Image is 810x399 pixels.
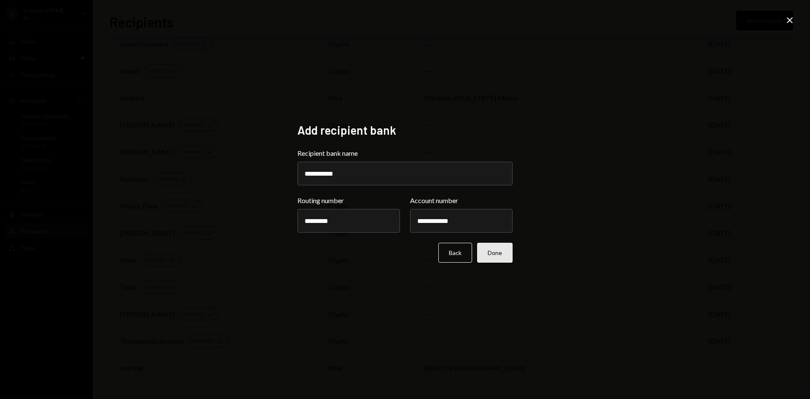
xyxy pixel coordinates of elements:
[477,243,513,263] button: Done
[297,195,400,206] label: Routing number
[297,148,513,158] label: Recipient bank name
[410,195,513,206] label: Account number
[438,243,472,263] button: Back
[297,122,513,138] h2: Add recipient bank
